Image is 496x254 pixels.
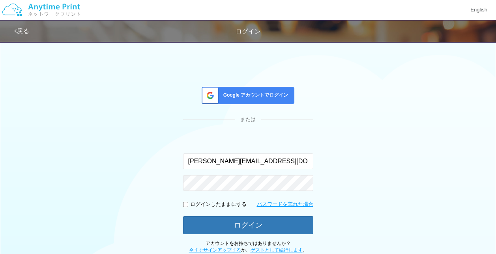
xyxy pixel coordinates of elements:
p: アカウントをお持ちではありませんか？ [183,240,313,254]
button: ログイン [183,216,313,234]
div: または [183,116,313,123]
input: メールアドレス [183,153,313,169]
p: ログインしたままにする [190,201,247,208]
span: ログイン [236,28,261,35]
a: ゲストとして続行します [251,247,303,253]
span: Google アカウントでログイン [220,92,288,99]
span: か、 。 [189,247,307,253]
a: 今すぐサインアップする [189,247,241,253]
a: パスワードを忘れた場合 [257,201,313,208]
a: 戻る [14,28,29,34]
